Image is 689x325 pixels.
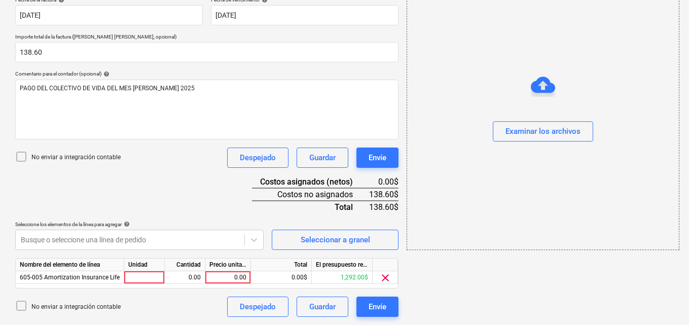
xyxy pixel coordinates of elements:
[16,259,124,271] div: Nombre del elemento de línea
[369,201,398,213] div: 138.60$
[252,188,369,201] div: Costos no asignados
[356,297,398,317] button: Envíe
[15,42,398,62] input: Importe total de la factura (coste neto, opcional)
[252,176,369,188] div: Costos asignados (netos)
[312,271,373,284] div: 1,292.00$
[209,271,246,284] div: 0.00
[227,297,288,317] button: Despejado
[301,233,370,246] div: Seleccionar a granel
[309,151,336,164] div: Guardar
[493,122,593,142] button: Examinar los archivos
[505,125,581,138] div: Examinar los archivos
[369,151,386,164] div: Envíe
[15,70,398,77] div: Comentario para el contador (opcional)
[15,33,398,42] p: Importe total de la factura ([PERSON_NAME] [PERSON_NAME], opcional)
[31,153,121,162] p: No enviar a integración contable
[240,151,276,164] div: Despejado
[211,5,398,25] input: Fecha de vencimiento no especificada
[20,274,120,281] span: 605-005 Amortization Insurance Life
[297,297,348,317] button: Guardar
[122,221,130,227] span: help
[169,271,201,284] div: 0.00
[638,276,689,325] iframe: Chat Widget
[252,201,369,213] div: Total
[272,230,398,250] button: Seleccionar a granel
[15,221,264,228] div: Seleccione los elementos de la línea para agregar
[227,148,288,168] button: Despejado
[124,259,165,271] div: Unidad
[297,148,348,168] button: Guardar
[240,300,276,313] div: Despejado
[312,259,373,271] div: El presupuesto revisado que queda
[251,271,312,284] div: 0.00$
[309,300,336,313] div: Guardar
[638,276,689,325] div: Widget de chat
[369,300,386,313] div: Envíe
[379,272,391,284] span: clear
[369,176,398,188] div: 0.00$
[356,148,398,168] button: Envíe
[20,85,195,92] span: PAGO DEL COLECTIVO DE VIDA DEL MES [PERSON_NAME] 2025
[101,71,110,77] span: help
[31,303,121,311] p: No enviar a integración contable
[15,5,203,25] input: Fecha de factura no especificada
[369,188,398,201] div: 138.60$
[165,259,205,271] div: Cantidad
[205,259,251,271] div: Precio unitario
[251,259,312,271] div: Total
